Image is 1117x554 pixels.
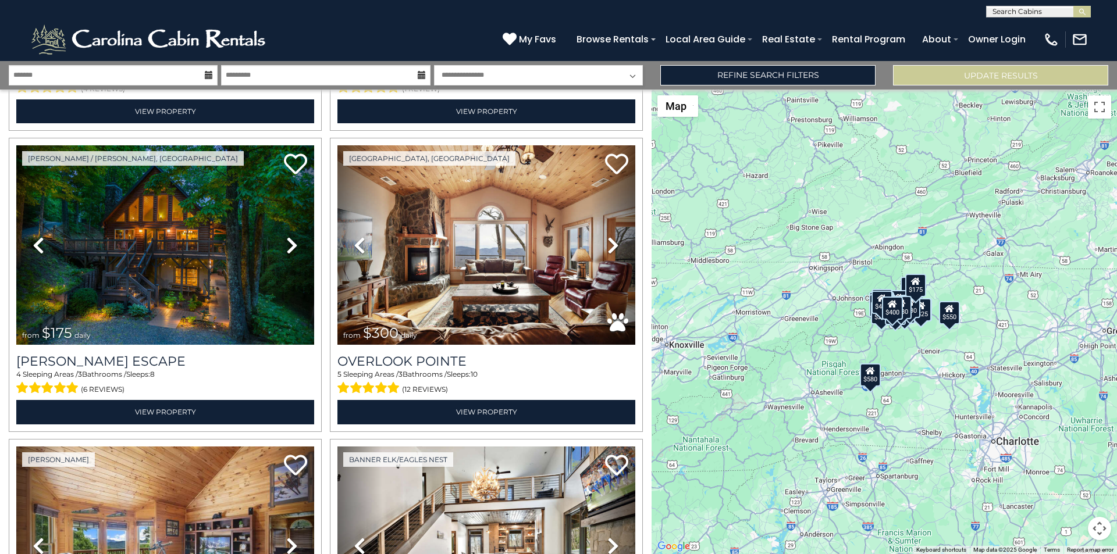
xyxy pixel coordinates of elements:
a: Open this area in Google Maps (opens a new window) [654,539,693,554]
a: Report a map error [1067,546,1114,553]
span: Map data ©2025 Google [973,546,1037,553]
span: 8 [150,370,155,378]
span: 5 [337,370,341,378]
a: View Property [16,99,314,123]
span: 3 [78,370,82,378]
a: View Property [337,99,635,123]
div: $400 [882,296,903,320]
a: [GEOGRAPHIC_DATA], [GEOGRAPHIC_DATA] [343,151,515,166]
span: (12 reviews) [402,382,448,397]
div: $375 [885,301,906,324]
div: $480 [891,295,912,319]
span: (6 reviews) [81,382,124,397]
span: 3 [399,370,403,378]
h3: Todd Escape [16,353,314,369]
a: Owner Login [962,29,1031,49]
span: daily [401,331,417,339]
a: Real Estate [756,29,821,49]
img: mail-regular-white.png [1072,31,1088,48]
a: Add to favorites [284,152,307,177]
span: daily [74,331,91,339]
span: $300 [363,324,399,341]
a: Local Area Guide [660,29,751,49]
a: Browse Rentals [571,29,654,49]
a: Add to favorites [605,152,628,177]
a: [PERSON_NAME] / [PERSON_NAME], [GEOGRAPHIC_DATA] [22,151,244,166]
div: Sleeping Areas / Bathrooms / Sleeps: [337,369,635,397]
a: View Property [16,400,314,424]
div: $425 [871,291,892,314]
a: Terms [1044,546,1060,553]
a: Add to favorites [284,453,307,478]
a: [PERSON_NAME] Escape [16,353,314,369]
a: My Favs [503,32,559,47]
span: 10 [471,370,478,378]
div: $175 [905,274,926,297]
div: $230 [869,294,890,317]
div: Sleeping Areas / Bathrooms / Sleeps: [16,369,314,397]
img: thumbnail_168627805.jpeg [16,145,314,345]
div: $550 [939,301,960,324]
div: $225 [871,301,892,324]
button: Keyboard shortcuts [916,546,966,554]
a: [PERSON_NAME] [22,452,95,467]
a: About [916,29,957,49]
a: View Property [337,400,635,424]
span: from [343,331,361,339]
a: Banner Elk/Eagles Nest [343,452,453,467]
img: White-1-2.png [29,22,271,57]
img: phone-regular-white.png [1043,31,1059,48]
span: My Favs [519,32,556,47]
div: $125 [871,288,892,312]
a: Add to favorites [605,453,628,478]
button: Toggle fullscreen view [1088,95,1111,119]
a: Rental Program [826,29,911,49]
div: $580 [860,363,881,386]
img: Google [654,539,693,554]
a: Refine Search Filters [660,65,876,85]
img: thumbnail_163477009.jpeg [337,145,635,345]
span: Map [666,100,686,112]
div: $325 [910,298,931,321]
div: $349 [888,289,909,313]
span: from [22,331,40,339]
span: $175 [42,324,72,341]
a: Overlook Pointe [337,353,635,369]
span: 4 [16,370,21,378]
button: Change map style [657,95,698,117]
button: Update Results [893,65,1108,85]
button: Map camera controls [1088,517,1111,540]
div: $175 [901,276,922,299]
